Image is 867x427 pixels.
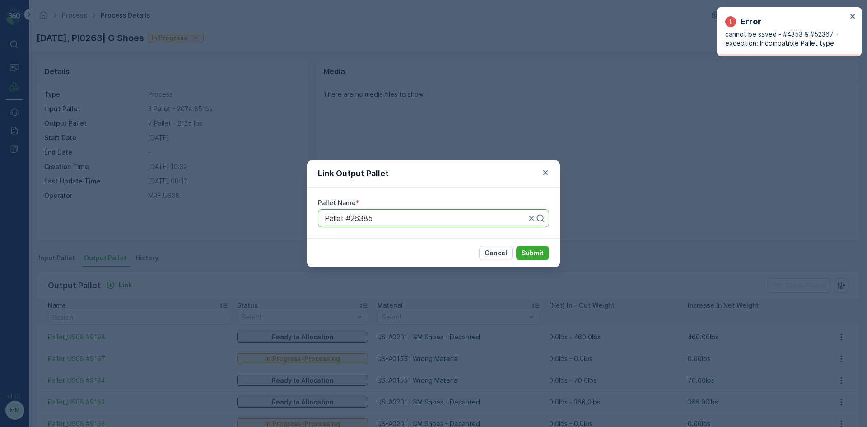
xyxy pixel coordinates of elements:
[741,15,761,28] p: Error
[479,246,513,260] button: Cancel
[850,13,856,21] button: close
[516,246,549,260] button: Submit
[318,167,389,180] p: Link Output Pallet
[485,249,507,258] p: Cancel
[522,249,544,258] p: Submit
[725,30,847,48] p: cannot be saved - #4353 & #52367 - exception: Incompatible Pallet type
[318,199,356,206] label: Pallet Name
